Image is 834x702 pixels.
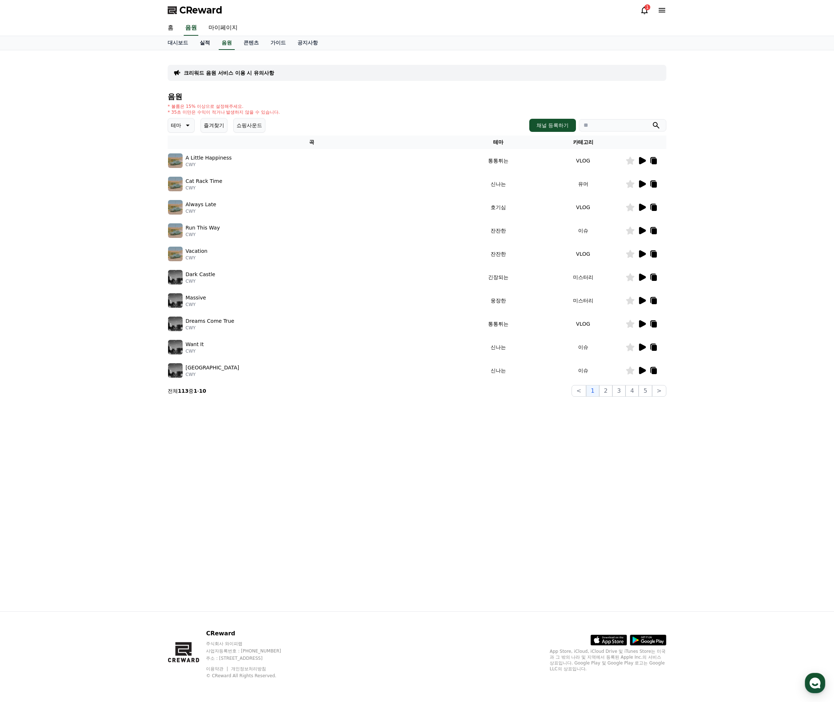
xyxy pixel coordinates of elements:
[168,4,222,16] a: CReward
[186,317,234,325] p: Dreams Come True
[206,648,295,654] p: 사업자등록번호 : [PHONE_NUMBER]
[186,162,232,168] p: CWY
[644,4,650,10] div: 1
[541,242,625,266] td: VLOG
[168,109,280,115] p: * 35초 미만은 수익이 적거나 발생하지 않을 수 있습니다.
[456,149,541,172] td: 통통튀는
[200,118,227,133] button: 즐겨찾기
[162,36,194,50] a: 대시보드
[168,93,666,101] h4: 음원
[652,385,666,397] button: >
[456,242,541,266] td: 잔잔한
[206,641,295,647] p: 주식회사 와이피랩
[199,388,206,394] strong: 10
[238,36,265,50] a: 콘텐츠
[572,385,586,397] button: <
[456,219,541,242] td: 잔잔한
[168,223,183,238] img: music
[2,231,48,249] a: 홈
[186,208,216,214] p: CWY
[194,36,216,50] a: 실적
[541,136,625,149] th: 카테고리
[168,340,183,354] img: music
[640,6,649,15] a: 1
[67,242,75,248] span: 대화
[456,336,541,359] td: 신나는
[541,336,625,359] td: 이슈
[184,20,198,36] a: 음원
[186,224,220,232] p: Run This Way
[186,185,222,191] p: CWY
[186,232,220,238] p: CWY
[168,247,183,261] img: music
[456,312,541,336] td: 통통튀는
[541,172,625,196] td: 유머
[194,388,197,394] strong: 1
[541,266,625,289] td: 미스터리
[168,136,456,149] th: 곡
[231,666,266,671] a: 개인정보처리방침
[178,388,188,394] strong: 113
[168,270,183,285] img: music
[184,69,274,77] a: 크리워드 음원 서비스 이용 시 유의사항
[186,154,232,162] p: A Little Happiness
[206,673,295,679] p: © CReward All Rights Reserved.
[456,266,541,289] td: 긴장되는
[186,348,204,354] p: CWY
[186,372,239,377] p: CWY
[265,36,292,50] a: 가이드
[612,385,625,397] button: 3
[541,219,625,242] td: 이슈
[186,325,234,331] p: CWY
[550,648,666,672] p: App Store, iCloud, iCloud Drive 및 iTunes Store는 미국과 그 밖의 나라 및 지역에서 등록된 Apple Inc.의 서비스 상표입니다. Goo...
[541,196,625,219] td: VLOG
[456,136,541,149] th: 테마
[206,666,229,671] a: 이용약관
[599,385,612,397] button: 2
[186,302,206,307] p: CWY
[94,231,140,249] a: 설정
[113,242,121,248] span: 설정
[186,271,215,278] p: Dark Castle
[171,120,181,130] p: 테마
[168,317,183,331] img: music
[168,363,183,378] img: music
[168,177,183,191] img: music
[456,289,541,312] td: 웅장한
[625,385,639,397] button: 4
[168,387,206,395] p: 전체 중 -
[541,289,625,312] td: 미스터리
[23,242,27,248] span: 홈
[456,196,541,219] td: 호기심
[529,119,576,132] button: 채널 등록하기
[541,149,625,172] td: VLOG
[179,4,222,16] span: CReward
[186,177,222,185] p: Cat Rack Time
[186,247,207,255] p: Vacation
[186,201,216,208] p: Always Late
[233,118,265,133] button: 쇼핑사운드
[586,385,599,397] button: 1
[162,20,179,36] a: 홈
[292,36,324,50] a: 공지사항
[186,364,239,372] p: [GEOGRAPHIC_DATA]
[168,103,280,109] p: * 볼륨은 15% 이상으로 설정해주세요.
[48,231,94,249] a: 대화
[541,312,625,336] td: VLOG
[206,629,295,638] p: CReward
[186,341,204,348] p: Want It
[639,385,652,397] button: 5
[168,118,195,133] button: 테마
[186,255,207,261] p: CWY
[168,153,183,168] img: music
[168,200,183,215] img: music
[168,293,183,308] img: music
[456,359,541,382] td: 신나는
[206,655,295,661] p: 주소 : [STREET_ADDRESS]
[219,36,235,50] a: 음원
[186,278,215,284] p: CWY
[203,20,243,36] a: 마이페이지
[186,294,206,302] p: Massive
